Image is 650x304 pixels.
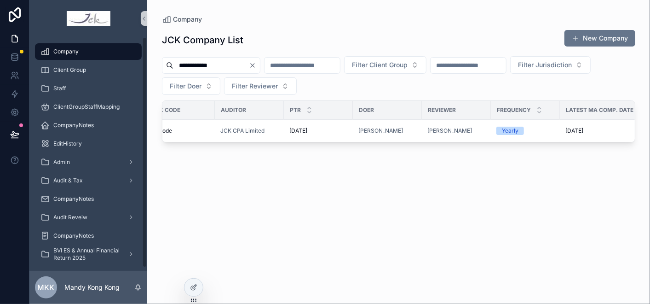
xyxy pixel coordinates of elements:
a: CompanyNotes [35,228,142,244]
span: [DATE] [565,127,583,134]
button: Clear [249,62,260,69]
a: Client Group [35,62,142,78]
a: D-Code [151,127,209,134]
span: Frequency [497,106,531,114]
span: Client Group [53,66,86,74]
span: CompanyNotes [53,232,94,240]
a: JCK CPA Limited [220,127,278,134]
span: Reviewer [428,106,456,114]
button: New Company [564,30,635,47]
span: Staff [53,85,66,92]
a: Company [35,43,142,60]
a: Audit Reveiw [35,209,142,226]
a: [PERSON_NAME] [427,127,485,134]
button: Select Button [224,77,297,95]
a: JCK CPA Limited [220,127,265,134]
span: Filter Jurisdiction [518,60,572,70]
span: PTR [290,106,301,114]
span: Tax Code [152,106,180,114]
span: EditHistory [53,140,82,147]
a: [DATE] [565,127,645,134]
a: Staff [35,80,142,97]
span: Auditor [221,106,246,114]
button: Select Button [344,56,426,74]
span: Admin [53,158,70,166]
span: Latest MA Comp. Date [566,106,633,114]
a: CompanyNotes [35,117,142,134]
button: Select Button [510,56,591,74]
span: Company [173,15,202,24]
span: BVI ES & Annual Financial Return 2025 [53,247,121,262]
span: Audit Reveiw [53,214,87,221]
span: MKK [38,282,55,293]
a: [PERSON_NAME] [427,127,472,134]
span: Filter Reviewer [232,82,278,91]
span: Filter Doer [170,82,201,91]
p: Mandy Kong Kong [64,283,120,292]
span: Doer [359,106,374,114]
span: Audit & Tax [53,177,83,184]
span: CompanyNotes [53,195,94,203]
a: Yearly [496,127,554,135]
a: Company [162,15,202,24]
h1: JCK Company List [162,34,243,47]
img: App logo [67,11,110,26]
a: [PERSON_NAME] [358,127,416,134]
button: Select Button [162,77,220,95]
div: scrollable content [29,37,147,271]
a: Audit & Tax [35,172,142,189]
span: CompanyNotes [53,122,94,129]
a: [DATE] [289,127,347,134]
a: CompanyNotes [35,191,142,207]
span: Filter Client Group [352,60,408,70]
a: EditHistory [35,135,142,152]
span: Company [53,48,79,55]
a: Admin [35,154,142,170]
span: ClientGroupStaffMapping [53,103,120,111]
a: [PERSON_NAME] [358,127,403,134]
div: Yearly [502,127,518,135]
a: BVI ES & Annual Financial Return 2025 [35,246,142,263]
a: ClientGroupStaffMapping [35,99,142,115]
span: [DATE] [289,127,307,134]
